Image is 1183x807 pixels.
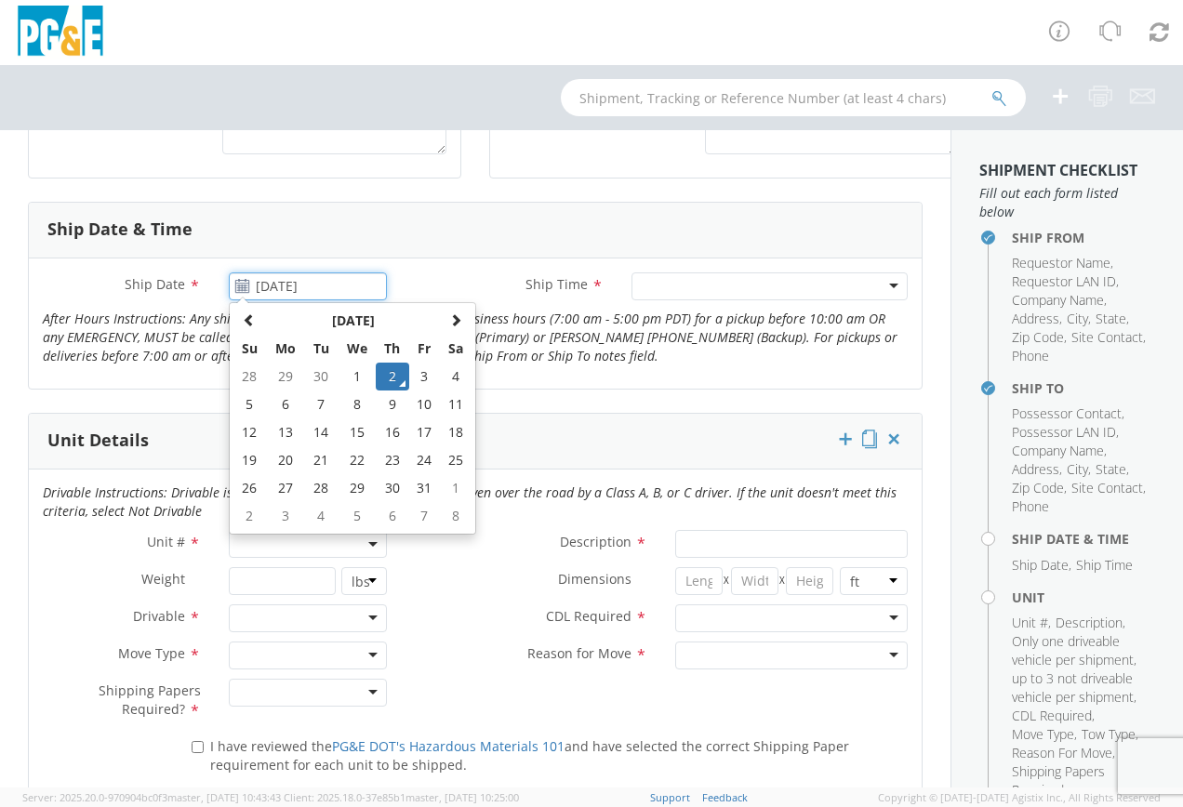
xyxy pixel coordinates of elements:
[1067,310,1088,327] span: City
[1012,347,1049,364] span: Phone
[1071,479,1143,496] span: Site Contact
[440,502,472,530] td: 8
[1012,442,1107,460] li: ,
[786,567,833,595] input: Height
[233,418,266,446] td: 12
[1012,272,1116,290] span: Requestor LAN ID
[525,275,588,293] span: Ship Time
[338,418,377,446] td: 15
[409,390,441,418] td: 10
[1012,590,1155,604] h4: Unit
[440,474,472,502] td: 1
[266,390,305,418] td: 6
[1082,725,1138,744] li: ,
[1012,442,1104,459] span: Company Name
[1012,707,1092,724] span: CDL Required
[1012,310,1059,327] span: Address
[266,502,305,530] td: 3
[147,533,185,550] span: Unit #
[440,335,472,363] th: Sa
[1012,479,1067,497] li: ,
[305,474,338,502] td: 28
[133,607,185,625] span: Drivable
[1012,762,1105,799] span: Shipping Papers Required
[1012,423,1119,442] li: ,
[243,313,256,326] span: Previous Month
[233,335,266,363] th: Su
[1012,291,1104,309] span: Company Name
[376,390,408,418] td: 9
[1056,614,1125,632] li: ,
[125,275,185,293] span: Ship Date
[1012,254,1113,272] li: ,
[527,644,631,662] span: Reason for Move
[1012,632,1136,706] span: Only one driveable vehicle per shipment, up to 3 not driveable vehicle per shipment
[1076,556,1133,574] span: Ship Time
[266,418,305,446] td: 13
[558,570,631,588] span: Dimensions
[1012,328,1064,346] span: Zip Code
[1012,254,1110,271] span: Requestor Name
[376,474,408,502] td: 30
[1012,328,1067,347] li: ,
[376,502,408,530] td: 6
[1056,614,1123,631] span: Description
[561,79,1026,116] input: Shipment, Tracking or Reference Number (at least 4 chars)
[305,418,338,446] td: 14
[440,390,472,418] td: 11
[409,335,441,363] th: Fr
[1012,404,1124,423] li: ,
[233,363,266,390] td: 28
[47,220,193,239] h3: Ship Date & Time
[141,570,185,588] span: Weight
[731,567,778,595] input: Width
[1012,381,1155,395] h4: Ship To
[305,390,338,418] td: 7
[1096,460,1126,478] span: State
[1012,404,1122,422] span: Possessor Contact
[409,363,441,390] td: 3
[210,737,849,774] span: I have reviewed the and have selected the correct Shipping Paper requirement for each unit to be ...
[1012,497,1049,515] span: Phone
[1012,556,1071,575] li: ,
[376,335,408,363] th: Th
[305,446,338,474] td: 21
[1012,556,1069,574] span: Ship Date
[1012,272,1119,291] li: ,
[1012,725,1077,744] li: ,
[1067,310,1091,328] li: ,
[702,790,748,804] a: Feedback
[1012,479,1064,496] span: Zip Code
[440,446,472,474] td: 25
[233,390,266,418] td: 5
[118,644,185,662] span: Move Type
[43,310,897,364] i: After Hours Instructions: Any shipment request submitted after normal business hours (7:00 am - 5...
[338,363,377,390] td: 1
[376,363,408,390] td: 2
[22,790,281,804] span: Server: 2025.20.0-970904bc0f3
[409,418,441,446] td: 17
[47,431,149,450] h3: Unit Details
[1012,532,1155,546] h4: Ship Date & Time
[284,790,519,804] span: Client: 2025.18.0-37e85b1
[266,446,305,474] td: 20
[1082,725,1136,743] span: Tow Type
[1012,310,1062,328] li: ,
[409,502,441,530] td: 7
[338,446,377,474] td: 22
[1012,707,1095,725] li: ,
[409,446,441,474] td: 24
[233,446,266,474] td: 19
[1012,460,1059,478] span: Address
[305,502,338,530] td: 4
[266,474,305,502] td: 27
[449,313,462,326] span: Next Month
[338,502,377,530] td: 5
[1071,328,1143,346] span: Site Contact
[440,418,472,446] td: 18
[233,502,266,530] td: 2
[14,6,107,60] img: pge-logo-06675f144f4cfa6a6814.png
[1067,460,1088,478] span: City
[233,474,266,502] td: 26
[405,790,519,804] span: master, [DATE] 10:25:00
